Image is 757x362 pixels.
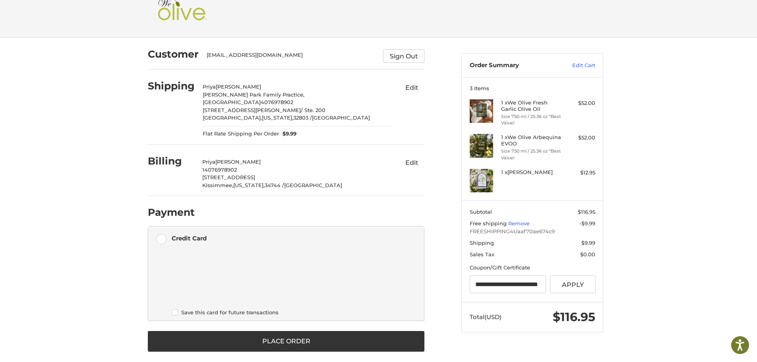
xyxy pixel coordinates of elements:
span: [GEOGRAPHIC_DATA], [203,114,262,121]
p: We're away right now. Please check back later! [11,12,90,18]
span: $116.95 [578,209,595,215]
input: Gift Certificate or Coupon Code [470,275,546,293]
span: Priya [202,159,215,165]
span: 32803 / [293,114,312,121]
div: Coupon/Gift Certificate [470,264,595,272]
h2: Payment [148,206,195,219]
button: Sign Out [383,49,424,63]
h3: Order Summary [470,62,555,70]
h4: 1 x We Olive Arbequina EVOO [501,134,562,147]
h4: 1 x [PERSON_NAME] [501,169,562,175]
span: Priya [203,83,216,90]
span: Free shipping [470,220,508,226]
span: [PERSON_NAME] [215,159,261,165]
span: [STREET_ADDRESS][PERSON_NAME] [203,107,301,113]
span: [GEOGRAPHIC_DATA] [312,114,370,121]
span: $9.99 [581,240,595,246]
span: 4076978902 [261,99,293,105]
div: $52.00 [564,99,595,107]
span: $9.99 [279,130,297,138]
span: FREESHIPPING4Uaaf70ae674c9 [470,228,595,236]
button: Edit [399,81,424,94]
span: [GEOGRAPHIC_DATA] [284,182,342,188]
div: [EMAIL_ADDRESS][DOMAIN_NAME] [207,51,376,63]
h2: Customer [148,48,199,60]
span: / Ste. 200 [301,107,325,113]
span: 34744 / [265,182,284,188]
span: $116.95 [553,310,595,324]
li: Size 750 ml / 25.36 oz *Best Value! [501,113,562,126]
span: [PERSON_NAME] Park Family Practice, [GEOGRAPHIC_DATA] [203,91,304,106]
button: Edit [399,156,424,169]
span: Total (USD) [470,313,501,321]
span: [US_STATE], [262,114,293,121]
a: Remove [508,220,530,226]
button: Place Order [148,331,424,352]
span: -$9.99 [579,220,595,226]
a: Edit Cart [555,62,595,70]
span: Subtotal [470,209,492,215]
button: Open LiveChat chat widget [91,10,101,20]
h2: Billing [148,155,194,167]
span: Flat Rate Shipping Per Order [203,130,279,138]
iframe: Secure payment input frame [170,252,414,306]
span: Shipping [470,240,494,246]
h3: 3 Items [470,85,595,91]
li: Size 750 ml / 25.36 oz *Best Value! [501,148,562,161]
h2: Shipping [148,80,195,92]
span: 14076978902 [202,166,237,173]
span: [US_STATE], [233,182,265,188]
span: Kissimmee, [202,182,233,188]
button: Apply [550,275,596,293]
div: Credit Card [172,232,207,245]
div: $52.00 [564,134,595,142]
label: Save this card for future transactions [172,309,412,316]
span: $0.00 [580,251,595,257]
div: $12.95 [564,169,595,177]
h4: 1 x We Olive Fresh Garlic Olive Oil [501,99,562,112]
span: Sales Tax [470,251,494,257]
span: [PERSON_NAME] [216,83,261,90]
span: [STREET_ADDRESS] [202,174,255,180]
